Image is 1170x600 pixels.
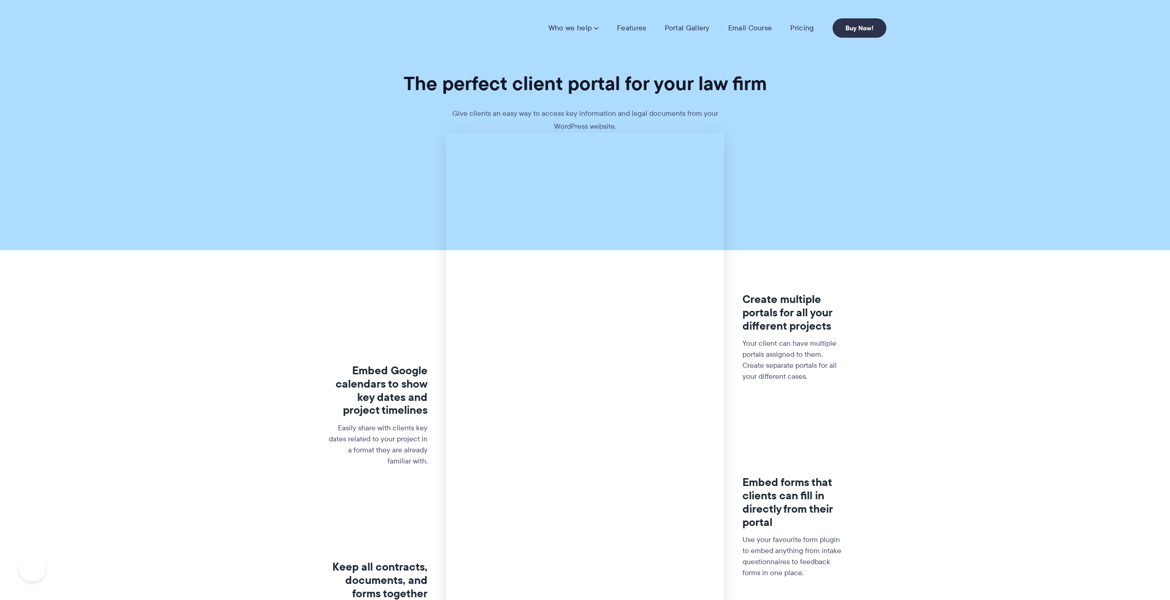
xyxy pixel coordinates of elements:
a: Email Course [728,23,772,33]
p: Easily share with clients key dates related to your project in a format they are already familiar... [327,423,428,467]
p: Use your favourite form plugin to embed anything from intake questionnaires to feedback forms in ... [742,534,843,578]
h3: Keep all contracts, documents, and forms together [327,560,428,600]
a: Portal Gallery [665,23,710,33]
p: Your client can have multiple portals assigned to them. Create separate portals for all your diff... [742,338,843,382]
h3: Create multiple portals for all your different projects [742,293,843,332]
a: Who we help [548,23,599,33]
h3: Embed forms that clients can fill in directly from their portal [742,476,843,529]
a: Pricing [790,23,814,33]
p: Give clients an easy way to access key information and legal documents from your WordPress website. [447,107,723,133]
a: Features [617,23,646,33]
a: Buy Now! [833,18,886,38]
iframe: Toggle Customer Support [18,554,46,582]
h3: Embed Google calendars to show key dates and project timelines [327,364,428,417]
